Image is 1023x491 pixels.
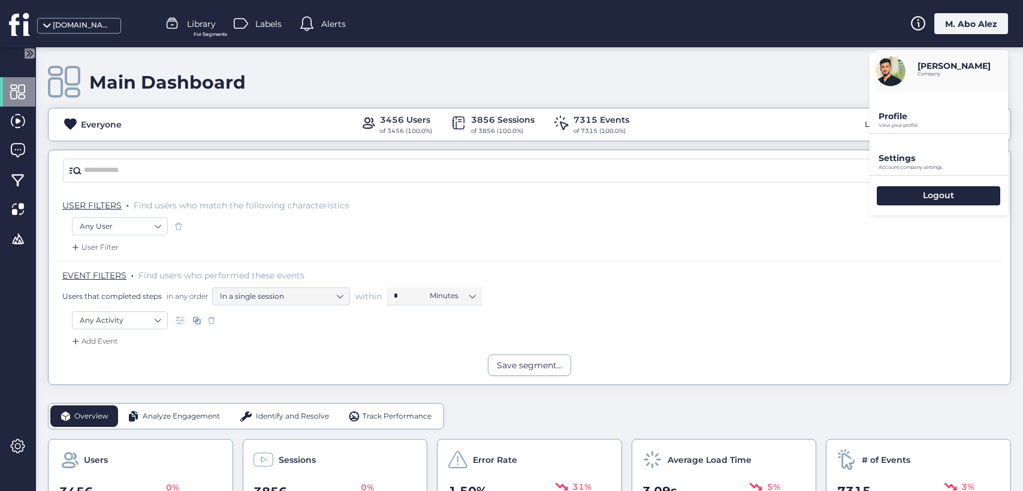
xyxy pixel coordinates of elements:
span: Users [84,453,108,466]
span: Average Load Time [668,453,752,466]
p: Logout [923,190,954,201]
span: Find users who performed these events [138,270,304,281]
p: Settings [879,153,1008,163]
div: of 7315 (100.0%) [574,126,629,136]
span: . [131,268,134,280]
div: 3856 Sessions [471,113,535,126]
p: [PERSON_NAME] [918,60,991,71]
div: of 3856 (100.0%) [471,126,535,136]
div: 3456 Users [380,113,432,126]
span: # of Events [862,453,910,466]
p: Company [918,71,991,77]
div: User Filter [70,241,119,253]
nz-select-item: In a single session [220,287,342,305]
div: of 3456 (100.0%) [380,126,432,136]
p: Profile [879,111,1008,122]
img: avatar [876,56,906,86]
div: Last 30 days [862,115,916,134]
div: M. Abo Alez [934,13,1008,34]
div: Main Dashboard [89,71,246,93]
span: Track Performance [363,411,431,422]
span: Library [187,17,216,31]
span: Analyze Engagement [143,411,220,422]
div: 7315 Events [574,113,629,126]
span: within [355,290,382,302]
div: Add Event [70,335,118,347]
div: Save segment... [497,359,562,372]
span: Users that completed steps [62,291,162,301]
p: Account company settings [879,165,1008,170]
p: View your profile [879,123,1008,128]
span: Alerts [321,17,346,31]
nz-select-item: Any User [80,217,160,235]
div: Everyone [81,118,122,131]
span: EVENT FILTERS [62,270,126,281]
span: Find users who match the following characteristics [134,200,349,211]
span: . [126,198,129,210]
span: USER FILTERS [62,200,122,211]
span: Identify and Resolve [256,411,329,422]
span: For Segments [194,31,227,38]
div: [DOMAIN_NAME] [53,20,113,31]
nz-select-item: Minutes [430,287,475,305]
span: Overview [74,411,108,422]
nz-select-item: Any Activity [80,311,160,329]
span: Labels [255,17,282,31]
span: Error Rate [473,453,517,466]
span: Sessions [279,453,316,466]
span: in any order [164,291,209,301]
